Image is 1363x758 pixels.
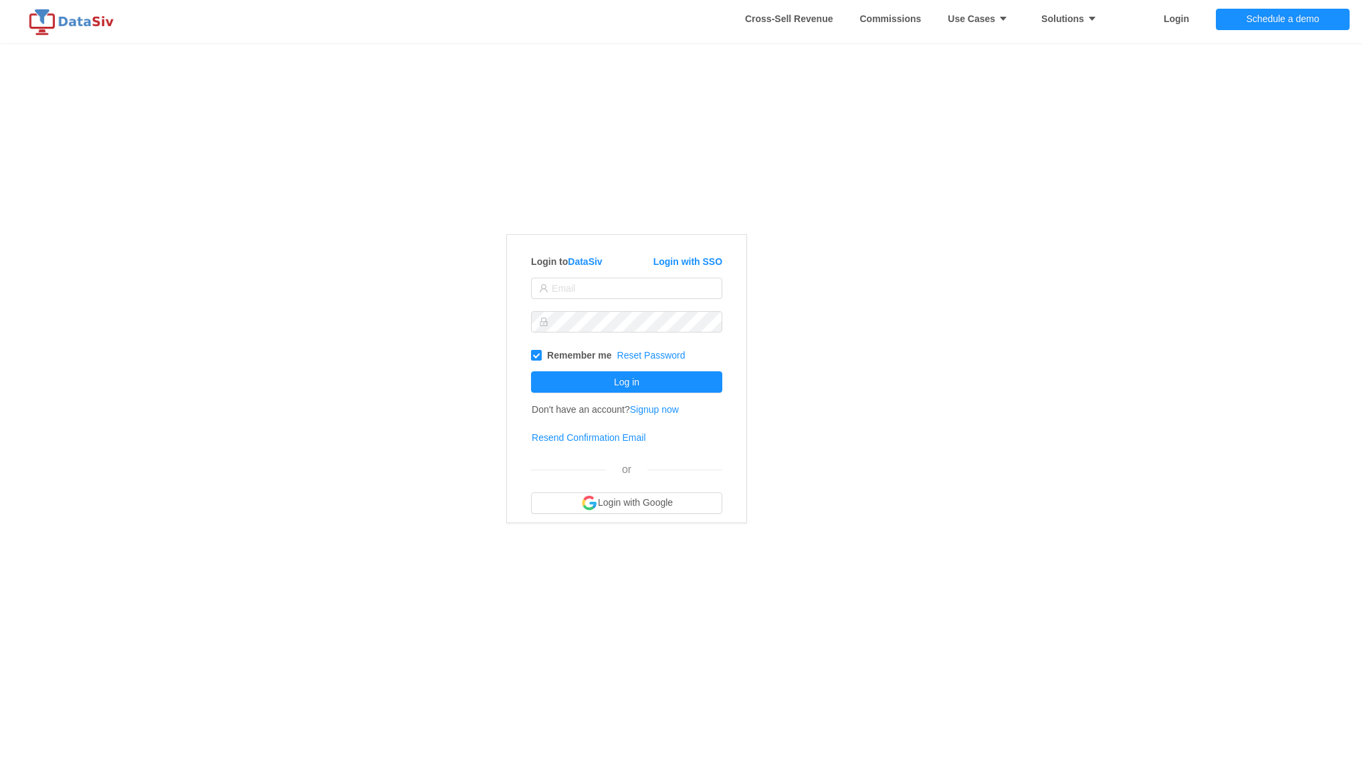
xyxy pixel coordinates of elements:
[1216,9,1350,30] button: Schedule a demo
[622,464,631,475] span: or
[547,350,612,361] strong: Remember me
[539,284,548,293] i: icon: user
[532,432,645,443] a: Resend Confirmation Email
[1041,13,1104,24] strong: Solutions
[630,404,679,415] a: Signup now
[617,350,686,361] a: Reset Password
[653,256,722,267] a: Login with SSO
[995,14,1008,23] i: icon: caret-down
[531,371,722,393] button: Log in
[531,492,722,514] button: Login with Google
[531,256,603,267] strong: Login to
[568,256,602,267] a: DataSiv
[1084,14,1097,23] i: icon: caret-down
[531,278,722,299] input: Email
[539,317,548,326] i: icon: lock
[27,9,120,35] img: logo
[948,13,1015,24] strong: Use Cases
[531,395,679,423] td: Don't have an account?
